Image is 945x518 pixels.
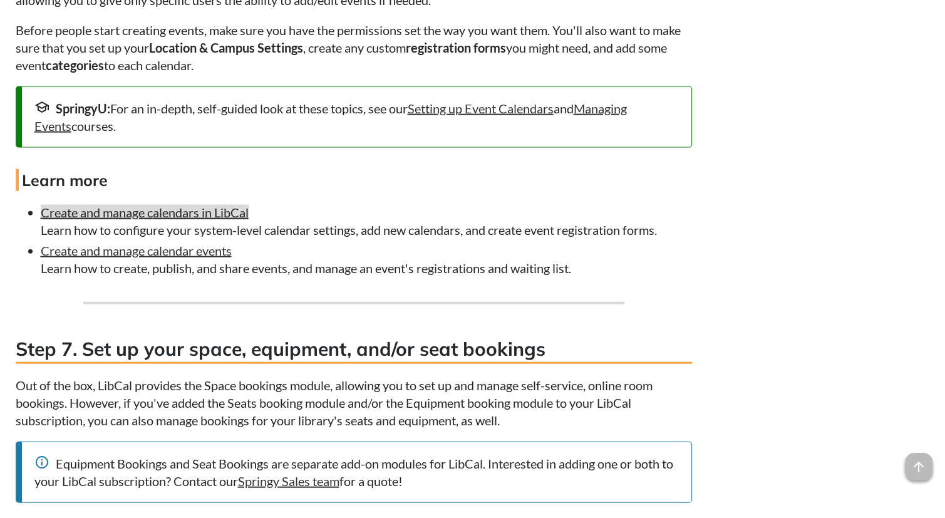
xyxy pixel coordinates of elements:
li: Learn how to configure your system-level calendar settings, add new calendars, and create event r... [41,204,692,239]
h3: Step 7. Set up your space, equipment, and/or seat bookings [16,336,692,364]
strong: registration forms [406,40,506,55]
a: Create and manage calendars in LibCal [41,205,249,220]
a: Springy Sales team [238,474,339,489]
a: Setting up Event Calendars [408,101,554,116]
span: info [34,455,49,470]
a: Create and manage calendar events [41,243,232,258]
strong: SpringyU: [56,101,110,116]
div: For an in-depth, self-guided look at these topics, see our and courses. [34,100,679,135]
div: Equipment Bookings and Seat Bookings are separate add-on modules for LibCal. Interested in adding... [34,455,679,490]
li: Learn how to create, publish, and share events, and manage an event's registrations and waiting l... [41,242,692,277]
a: arrow_upward [905,454,932,469]
h4: Learn more [16,169,692,191]
strong: categories [46,58,104,73]
span: arrow_upward [905,453,932,480]
strong: Location & Campus Settings [149,40,303,55]
p: Out of the box, LibCal provides the Space bookings module, allowing you to set up and manage self... [16,376,692,429]
span: school [34,100,49,115]
p: Before people start creating events, make sure you have the permissions set the way you want them... [16,21,692,74]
